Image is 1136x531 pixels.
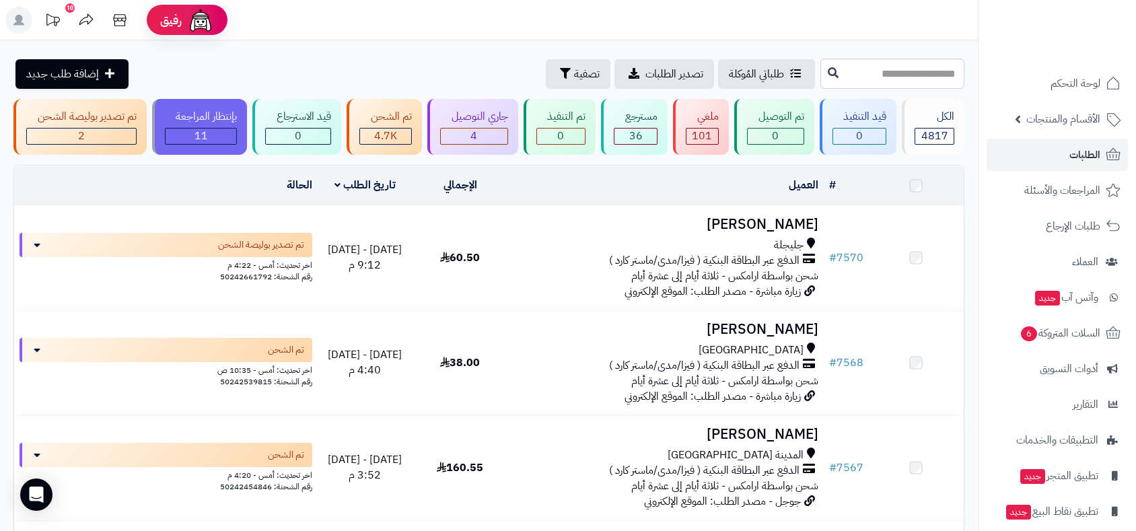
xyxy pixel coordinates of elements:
a: طلبات الإرجاع [987,210,1128,242]
span: 0 [772,128,779,144]
div: 4662 [360,129,411,144]
span: تم تصدير بوليصة الشحن [218,238,304,252]
div: قيد التنفيذ [832,109,887,125]
span: تصدير الطلبات [645,66,703,82]
div: Open Intercom Messenger [20,479,52,511]
span: الدفع عبر البطاقة البنكية ( فيزا/مدى/ماستر كارد ) [609,463,800,479]
span: # [829,460,837,476]
span: 6 [1021,326,1037,341]
span: رقم الشحنة: 50242454846 [220,481,312,493]
span: وآتس آب [1034,288,1098,307]
a: المراجعات والأسئلة [987,174,1128,207]
span: رقم الشحنة: 50242539815 [220,376,312,388]
div: قيد الاسترجاع [265,109,331,125]
a: العملاء [987,246,1128,278]
span: 4817 [921,128,948,144]
span: [DATE] - [DATE] 4:40 م [328,347,402,378]
a: ملغي 101 [670,99,732,155]
div: 10 [65,3,75,13]
div: 0 [266,129,330,144]
a: الطلبات [987,139,1128,171]
a: #7568 [829,355,863,371]
span: العملاء [1072,252,1098,271]
span: رفيق [160,12,182,28]
div: 0 [833,129,886,144]
a: طلباتي المُوكلة [718,59,815,89]
span: التقارير [1073,395,1098,414]
a: تم تصدير بوليصة الشحن 2 [11,99,149,155]
span: [DATE] - [DATE] 9:12 م [328,242,402,273]
div: ملغي [686,109,719,125]
a: #7570 [829,250,863,266]
div: جاري التوصيل [440,109,508,125]
div: 36 [614,129,657,144]
span: 4 [470,128,477,144]
div: تم التنفيذ [536,109,586,125]
span: شحن بواسطة ارامكس - ثلاثة أيام إلى عشرة أيام [631,373,818,389]
h3: [PERSON_NAME] [513,427,818,442]
a: تطبيق نقاط البيعجديد [987,495,1128,528]
span: جليجلة [774,238,804,253]
a: تم التنفيذ 0 [521,99,599,155]
div: تم الشحن [359,109,412,125]
div: اخر تحديث: أمس - 4:20 م [20,467,312,481]
a: الإجمالي [443,177,477,193]
span: # [829,250,837,266]
span: 4.7K [374,128,397,144]
a: قيد الاسترجاع 0 [250,99,344,155]
span: أدوات التسويق [1040,359,1098,378]
img: ai-face.png [187,7,214,34]
span: المدينة [GEOGRAPHIC_DATA] [668,448,804,463]
span: تصفية [574,66,600,82]
div: 0 [748,129,804,144]
a: تم الشحن 4.7K [344,99,425,155]
img: logo-2.png [1044,36,1123,64]
span: السلات المتروكة [1020,324,1100,343]
span: جديد [1006,505,1031,520]
div: اخر تحديث: أمس - 10:35 ص [20,362,312,376]
span: 0 [856,128,863,144]
a: جاري التوصيل 4 [425,99,521,155]
a: وآتس آبجديد [987,281,1128,314]
span: رقم الشحنة: 50242661792 [220,271,312,283]
span: زيارة مباشرة - مصدر الطلب: الموقع الإلكتروني [625,283,801,299]
span: إضافة طلب جديد [26,66,99,82]
span: المراجعات والأسئلة [1024,181,1100,200]
span: # [829,355,837,371]
a: مسترجع 36 [598,99,670,155]
div: 11 [166,129,237,144]
span: زيارة مباشرة - مصدر الطلب: الموقع الإلكتروني [625,388,801,404]
span: جديد [1035,291,1060,306]
a: قيد التنفيذ 0 [817,99,900,155]
a: السلات المتروكة6 [987,317,1128,349]
a: تصدير الطلبات [614,59,714,89]
a: التطبيقات والخدمات [987,424,1128,456]
div: 2 [27,129,136,144]
a: تطبيق المتجرجديد [987,460,1128,492]
span: الطلبات [1069,145,1100,164]
span: طلبات الإرجاع [1046,217,1100,236]
span: الدفع عبر البطاقة البنكية ( فيزا/مدى/ماستر كارد ) [609,253,800,269]
span: 101 [692,128,712,144]
div: 101 [686,129,718,144]
span: تطبيق نقاط البيع [1005,502,1098,521]
span: 38.00 [440,355,480,371]
a: العميل [789,177,818,193]
div: اخر تحديث: أمس - 4:22 م [20,257,312,271]
div: 4 [441,129,507,144]
a: أدوات التسويق [987,353,1128,385]
a: الكل4817 [899,99,967,155]
div: 0 [537,129,585,144]
span: 60.50 [440,250,480,266]
span: طلباتي المُوكلة [729,66,784,82]
span: 36 [629,128,643,144]
div: تم تصدير بوليصة الشحن [26,109,137,125]
a: لوحة التحكم [987,67,1128,100]
a: بإنتظار المراجعة 11 [149,99,250,155]
span: جوجل - مصدر الطلب: الموقع الإلكتروني [644,493,801,509]
span: 11 [194,128,208,144]
div: الكل [915,109,954,125]
span: 0 [557,128,564,144]
span: لوحة التحكم [1051,74,1100,93]
span: جديد [1020,469,1045,484]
